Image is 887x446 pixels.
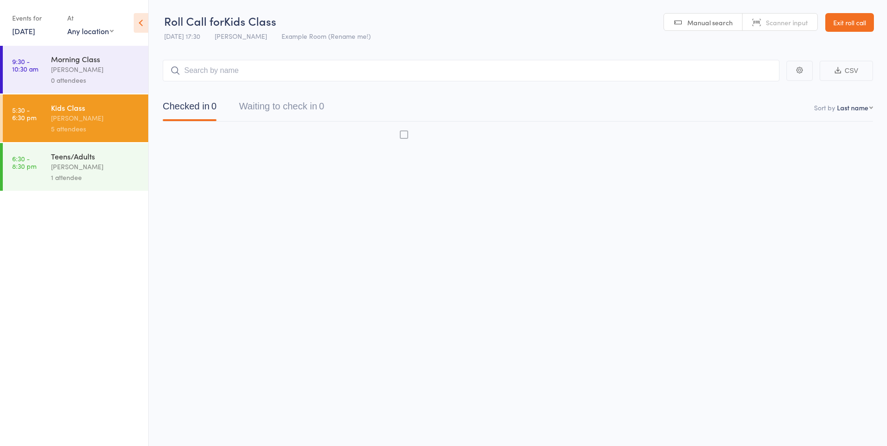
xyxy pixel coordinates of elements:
a: Exit roll call [825,13,874,32]
div: 0 attendees [51,75,140,86]
span: Scanner input [766,18,808,27]
button: CSV [820,61,873,81]
a: 9:30 -10:30 amMorning Class[PERSON_NAME]0 attendees [3,46,148,94]
div: [PERSON_NAME] [51,64,140,75]
div: Last name [837,103,868,112]
label: Sort by [814,103,835,112]
span: Example Room (Rename me!) [281,31,371,41]
div: 0 [211,101,216,111]
a: [DATE] [12,26,35,36]
div: 0 [319,101,324,111]
div: Any location [67,26,114,36]
time: 6:30 - 8:30 pm [12,155,36,170]
div: [PERSON_NAME] [51,113,140,123]
a: 6:30 -8:30 pmTeens/Adults[PERSON_NAME]1 attendee [3,143,148,191]
a: 5:30 -6:30 pmKids Class[PERSON_NAME]5 attendees [3,94,148,142]
button: Checked in0 [163,96,216,121]
span: Roll Call for [164,13,224,29]
div: [PERSON_NAME] [51,161,140,172]
div: 5 attendees [51,123,140,134]
div: Teens/Adults [51,151,140,161]
time: 5:30 - 6:30 pm [12,106,36,121]
span: Manual search [687,18,733,27]
div: Events for [12,10,58,26]
span: [DATE] 17:30 [164,31,200,41]
span: [PERSON_NAME] [215,31,267,41]
input: Search by name [163,60,779,81]
button: Waiting to check in0 [239,96,324,121]
div: Kids Class [51,102,140,113]
span: Kids Class [224,13,276,29]
div: At [67,10,114,26]
div: 1 attendee [51,172,140,183]
time: 9:30 - 10:30 am [12,58,38,72]
div: Morning Class [51,54,140,64]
